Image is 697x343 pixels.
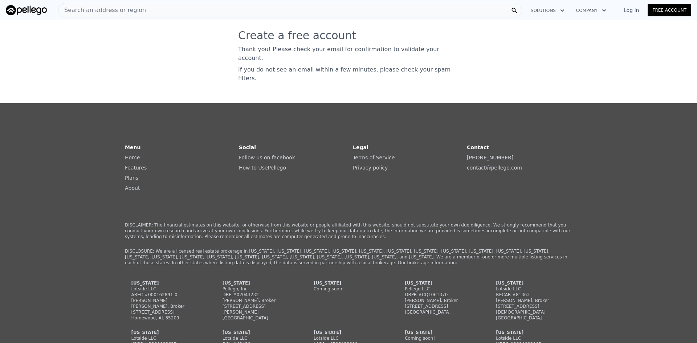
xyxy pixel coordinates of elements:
[405,335,474,341] div: Coming soon!
[125,144,140,150] strong: Menu
[6,5,47,15] img: Pellego
[131,298,201,309] div: [PERSON_NAME] [PERSON_NAME], Broker
[496,298,566,303] div: [PERSON_NAME], Broker
[314,280,383,286] div: [US_STATE]
[353,165,388,171] a: Privacy policy
[131,330,201,335] div: [US_STATE]
[525,4,570,17] button: Solutions
[131,280,201,286] div: [US_STATE]
[467,144,489,150] strong: Contact
[467,165,522,171] a: contact@pellego.com
[314,330,383,335] div: [US_STATE]
[12,19,17,25] img: website_grey.svg
[405,303,474,309] div: [STREET_ADDRESS]
[496,330,566,335] div: [US_STATE]
[648,4,691,16] a: Free Account
[570,4,612,17] button: Company
[314,286,383,292] div: Coming soon!
[58,6,146,15] span: Search an address or region
[125,185,140,191] a: About
[615,7,648,14] a: Log In
[131,335,201,341] div: Lotside LLC
[223,335,292,341] div: Lotside LLC
[19,19,80,25] div: Domain: [DOMAIN_NAME]
[496,280,566,286] div: [US_STATE]
[353,155,395,160] a: Terms of Service
[238,45,459,62] p: Thank you! Please check your email for confirmation to validate your account.
[125,175,138,181] a: Plans
[353,144,368,150] strong: Legal
[28,43,65,48] div: Domain Overview
[223,303,292,315] div: [STREET_ADDRESS][PERSON_NAME]
[80,43,122,48] div: Keywords by Traffic
[223,315,292,321] div: [GEOGRAPHIC_DATA]
[496,286,566,292] div: Lotside LLC
[72,42,78,48] img: tab_keywords_by_traffic_grey.svg
[223,298,292,303] div: [PERSON_NAME], Broker
[496,292,566,298] div: RECAB #81363
[20,12,36,17] div: v 4.0.25
[496,303,566,315] div: [STREET_ADDRESS][DEMOGRAPHIC_DATA]
[125,155,140,160] a: Home
[131,292,201,298] div: AREC #000162891-0
[239,144,256,150] strong: Social
[223,330,292,335] div: [US_STATE]
[131,286,201,292] div: Lotside LLC
[238,29,459,42] h3: Create a free account
[223,292,292,298] div: DRE #02043232
[125,222,572,240] p: DISCLAIMER: The financial estimates on this website, or otherwise from this website or people aff...
[131,309,201,315] div: [STREET_ADDRESS]
[467,155,513,160] a: [PHONE_NUMBER]
[405,286,474,292] div: Pellego LLC
[239,165,286,171] a: How to UsePellego
[314,335,383,341] div: Lotside LLC
[12,12,17,17] img: logo_orange.svg
[125,248,572,266] p: DISCLOSURE: We are a licensed real estate brokerage in [US_STATE], [US_STATE], [US_STATE], [US_ST...
[20,42,25,48] img: tab_domain_overview_orange.svg
[238,65,459,83] p: If you do not see an email within a few minutes, please check your spam filters.
[405,309,474,315] div: [GEOGRAPHIC_DATA]
[223,286,292,292] div: Pellego, Inc.
[405,330,474,335] div: [US_STATE]
[223,280,292,286] div: [US_STATE]
[125,165,147,171] a: Features
[131,315,201,321] div: Homewood, AL 35209
[405,280,474,286] div: [US_STATE]
[405,292,474,298] div: DBPR #CQ1061370
[496,315,566,321] div: [GEOGRAPHIC_DATA]
[405,298,474,303] div: [PERSON_NAME], Broker
[496,335,566,341] div: Lotside LLC
[239,155,295,160] a: Follow us on facebook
